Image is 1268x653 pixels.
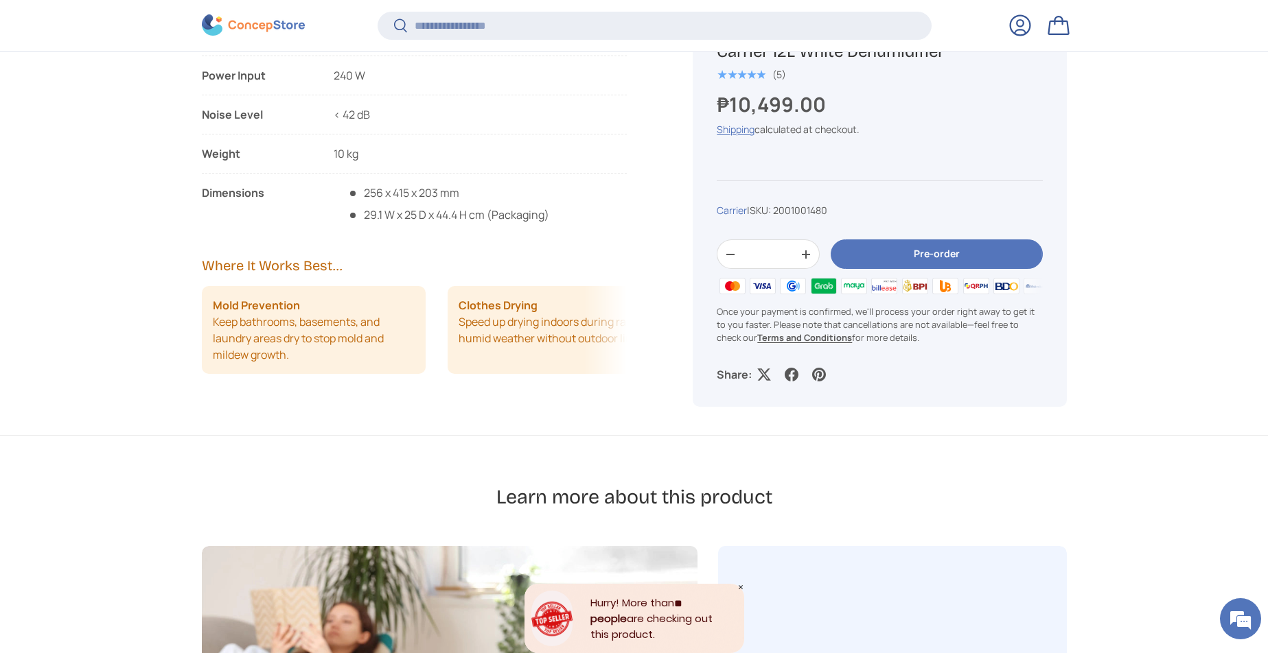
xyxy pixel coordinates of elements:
[757,331,852,343] a: Terms and Conditions
[717,122,1042,136] div: calculated at checkout.
[839,276,869,296] img: maya
[778,276,808,296] img: gcash
[717,276,747,296] img: master
[202,106,312,123] div: Noise Level
[717,305,1042,344] p: Once your payment is confirmed, we'll process your order right away to get it to you faster. Plea...
[334,146,358,161] span: 10 kg
[869,276,899,296] img: billease
[71,77,231,95] div: Leave a message
[717,90,829,117] strong: ₱10,499.00
[448,286,672,374] li: Speed up drying indoors during rainy or humid weather without outdoor lines.
[202,15,305,36] img: ConcepStore
[900,276,930,296] img: bpi
[334,68,365,83] span: 240 W
[7,375,262,423] textarea: Type your message and click 'Submit'
[29,173,240,311] span: We are offline. Please leave us a message.
[717,65,786,80] a: 5.0 out of 5.0 stars (5)
[202,185,312,223] div: Dimensions
[496,484,772,510] h2: Learn more about this product
[202,286,426,374] li: Keep bathrooms, basements, and laundry areas dry to stop mold and mildew growth.
[202,145,312,162] div: Weight
[717,123,754,136] a: Shipping
[747,204,827,217] span: |
[717,366,752,383] p: Share:
[717,204,747,217] a: Carrier
[772,69,786,80] div: (5)
[831,239,1042,269] button: Pre-order
[991,276,1022,296] img: bdo
[202,256,627,275] h2: Where It Works Best...
[459,297,538,313] strong: Clothes Drying
[930,276,960,296] img: ubp
[201,423,249,441] em: Submit
[773,204,827,217] span: 2001001480
[717,68,765,80] div: 5.0 out of 5.0 stars
[225,7,258,40] div: Minimize live chat window
[737,584,744,591] div: Close
[750,204,771,217] span: SKU:
[347,185,549,201] span: 256 x 415 x 203 mm
[1022,276,1052,296] img: metrobank
[748,276,778,296] img: visa
[334,107,370,122] span: < 42 dB
[960,276,991,296] img: qrph
[202,67,312,84] div: Power Input
[347,207,549,222] span: 29.1 W x 25 D x 44.4 H cm (Packaging)
[808,276,838,296] img: grabpay
[717,67,765,81] span: ★★★★★
[213,297,300,313] strong: Mold Prevention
